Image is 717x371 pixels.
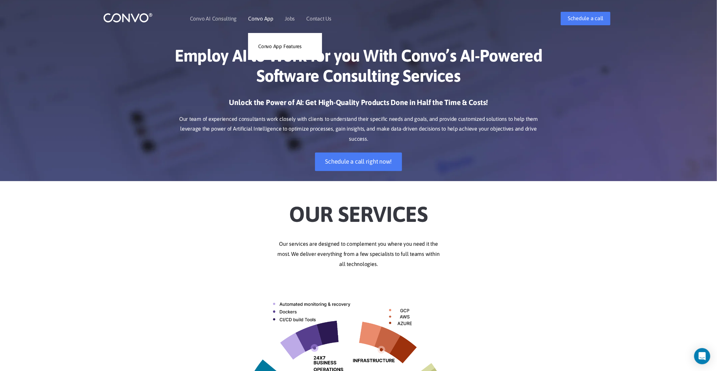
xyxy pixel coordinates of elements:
div: Open Intercom Messenger [694,348,710,364]
h1: Employ AI to Work for you With Convo’s AI-Powered Software Consulting Services [172,45,545,91]
p: Our team of experienced consultants work closely with clients to understand their specific needs ... [172,114,545,144]
p: Our services are designed to complement you where you need it the most. We deliver everything fro... [172,239,545,269]
a: Schedule a call [561,12,610,25]
a: Schedule a call right now! [315,153,402,171]
a: Convo App Features [248,40,322,53]
h3: Unlock the Power of AI: Get High-Quality Products Done in Half the Time & Costs! [172,98,545,112]
a: Contact Us [306,16,331,21]
a: Jobs [285,16,295,21]
img: logo_1.png [103,12,153,23]
a: Convo App [248,16,273,21]
h2: Our Services [172,191,545,229]
a: Convo AI Consulting [190,16,237,21]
